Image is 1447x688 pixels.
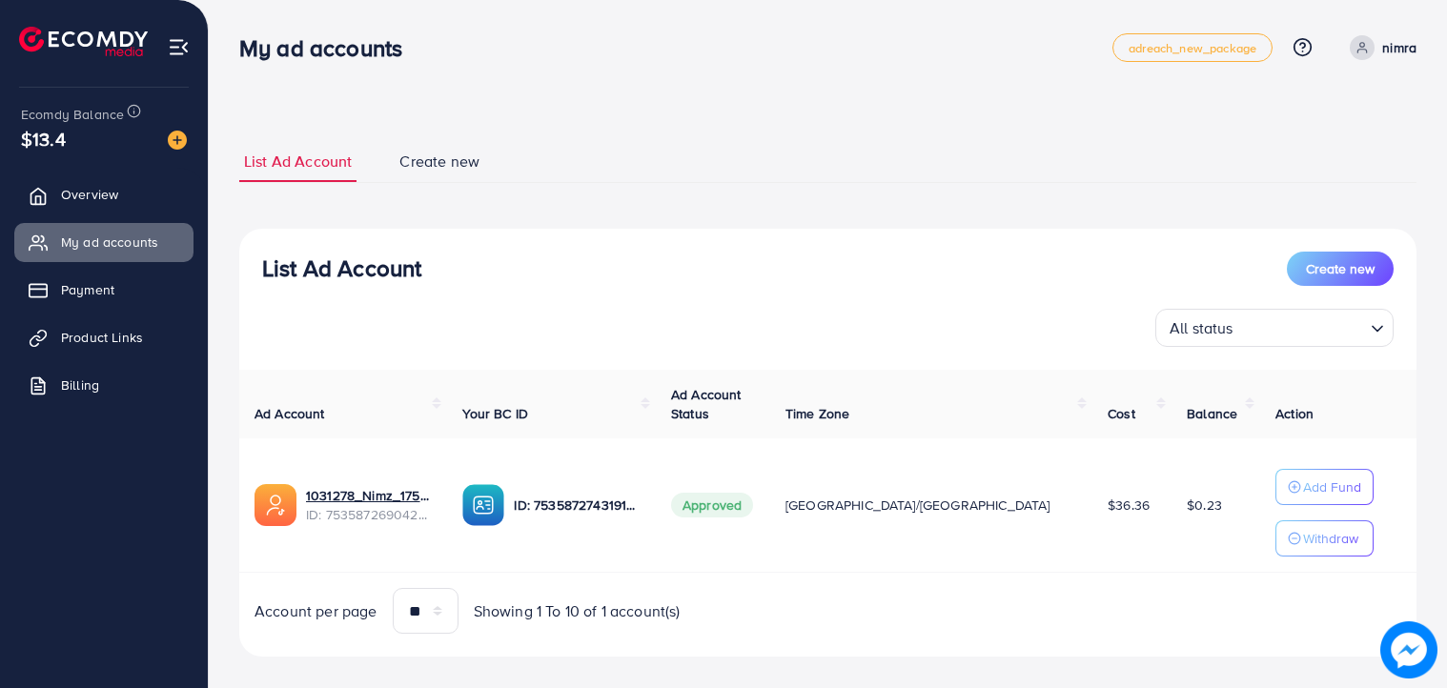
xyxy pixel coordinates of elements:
[61,375,99,395] span: Billing
[255,404,325,423] span: Ad Account
[474,600,681,622] span: Showing 1 To 10 of 1 account(s)
[1382,36,1416,59] p: nimra
[1108,496,1150,515] span: $36.36
[21,125,66,152] span: $13.4
[1112,33,1273,62] a: adreach_new_package
[462,484,504,526] img: ic-ba-acc.ded83a64.svg
[244,151,352,172] span: List Ad Account
[785,496,1050,515] span: [GEOGRAPHIC_DATA]/[GEOGRAPHIC_DATA]
[262,254,421,282] h3: List Ad Account
[306,486,432,525] div: <span class='underline'>1031278_Nimz_1754582153621</span></br>7535872690423529480
[61,233,158,252] span: My ad accounts
[1306,259,1375,278] span: Create new
[14,223,194,261] a: My ad accounts
[168,131,187,150] img: image
[239,34,418,62] h3: My ad accounts
[1275,520,1374,556] button: Withdraw
[14,175,194,213] a: Overview
[1187,496,1222,515] span: $0.23
[514,494,640,516] p: ID: 7535872743191887873
[1155,309,1394,347] div: Search for option
[1303,476,1361,498] p: Add Fund
[255,484,296,526] img: ic-ads-acc.e4c84228.svg
[1287,252,1394,286] button: Create new
[1342,35,1416,60] a: nimra
[1239,311,1363,342] input: Search for option
[14,366,194,404] a: Billing
[785,404,849,423] span: Time Zone
[306,486,432,505] a: 1031278_Nimz_1754582153621
[61,280,114,299] span: Payment
[1275,469,1374,505] button: Add Fund
[1166,314,1237,342] span: All status
[1380,621,1437,678] img: image
[61,328,143,347] span: Product Links
[255,600,377,622] span: Account per page
[462,404,528,423] span: Your BC ID
[671,493,753,517] span: Approved
[61,185,118,204] span: Overview
[1187,404,1237,423] span: Balance
[19,27,148,56] img: logo
[1275,404,1314,423] span: Action
[399,151,479,172] span: Create new
[306,505,432,524] span: ID: 7535872690423529480
[168,36,190,58] img: menu
[14,318,194,356] a: Product Links
[21,105,124,124] span: Ecomdy Balance
[1303,527,1358,550] p: Withdraw
[1108,404,1135,423] span: Cost
[14,271,194,309] a: Payment
[1129,42,1256,54] span: adreach_new_package
[671,385,742,423] span: Ad Account Status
